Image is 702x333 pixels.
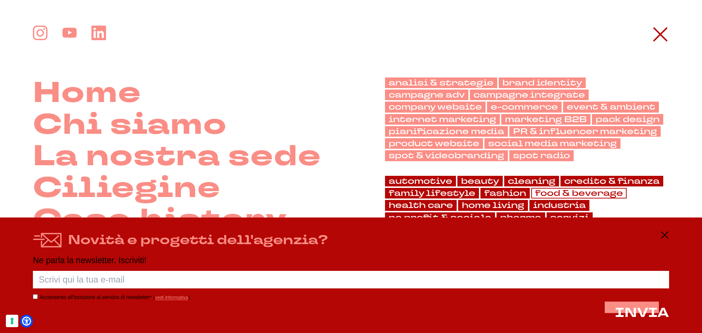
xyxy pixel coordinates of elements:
[33,271,669,288] input: Scrivi qui la tua e-mail
[155,295,188,300] a: vedi informativa
[499,77,586,88] a: brand identity
[385,90,468,100] a: campagne adv
[501,114,590,125] a: marketing B2B
[385,150,508,161] a: spot & videobranding
[385,126,508,137] a: pianificazione media
[385,138,483,149] a: product website
[509,126,661,137] a: PR & influencer marketing
[33,77,141,109] a: Home
[68,231,328,250] h4: Novità e progetti dell'agenzia?
[6,315,18,327] button: Le tue preferenze relative al consenso per le tecnologie di tracciamento
[480,188,530,198] a: fashion
[385,114,500,125] a: internet marketing
[39,294,151,300] label: Acconsento all’iscrizione al servizio di newsletter*
[592,114,663,125] a: pack design
[385,176,456,186] a: automotive
[563,102,659,112] a: event & ambient
[458,200,528,211] a: home living
[615,304,669,322] span: INVIA
[547,212,593,223] a: servizi
[509,150,574,161] a: spot radio
[615,306,669,320] button: INVIA
[33,173,221,204] a: Ciliegine
[385,188,479,198] a: family lifestyle
[487,102,562,112] a: e-commerce
[33,141,321,173] a: La nostra sede
[33,204,287,236] a: Case history
[33,256,669,265] p: Ne parla la newsletter. Iscriviti!
[457,176,503,186] a: beauty
[504,176,559,186] a: cleaning
[33,109,227,141] a: Chi siamo
[385,77,497,88] a: analisi & strategie
[385,212,495,223] a: no profit & sociale
[531,188,627,198] a: food & beverage
[22,317,31,326] a: Open Accessibility Menu
[529,200,589,211] a: industria
[561,176,663,186] a: credito & finanza
[385,200,457,211] a: health care
[470,90,589,100] a: campagne integrate
[484,138,620,149] a: social media marketing
[385,102,486,112] a: company website
[153,295,190,300] span: ( )
[497,212,545,223] a: pharma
